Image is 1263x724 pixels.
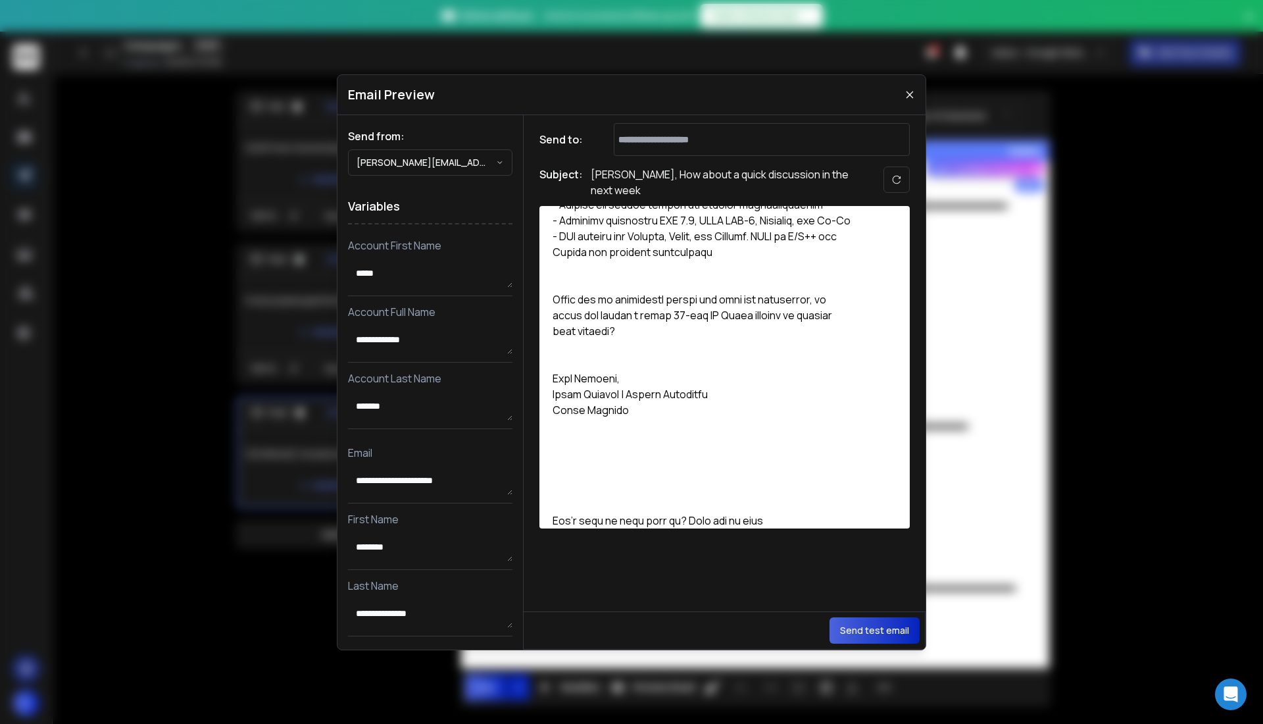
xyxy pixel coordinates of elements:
[348,238,512,253] p: Account First Name
[1215,679,1247,710] div: Open Intercom Messenger
[357,156,496,169] p: [PERSON_NAME][EMAIL_ADDRESS][DOMAIN_NAME]
[830,617,920,644] button: Send test email
[348,86,435,104] h1: Email Preview
[539,167,583,198] h1: Subject:
[348,445,512,461] p: Email
[348,304,512,320] p: Account Full Name
[348,511,512,527] p: First Name
[348,189,512,224] h1: Variables
[591,167,854,198] p: [PERSON_NAME], How about a quick discussion in the next week
[539,132,592,147] h1: Send to:
[348,371,512,386] p: Account Last Name
[348,128,512,144] h1: Send from:
[348,578,512,594] p: Last Name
